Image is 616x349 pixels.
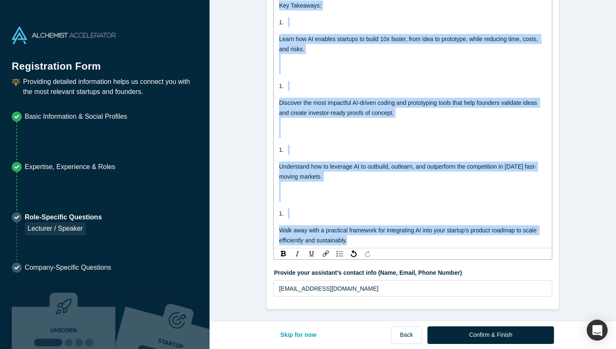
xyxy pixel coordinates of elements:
label: Provide your assistant's contact info (Name, Email, Phone Number) [273,266,552,277]
div: rdw-link-control [319,250,333,258]
h1: Registration Form [12,50,198,74]
div: rdw-wrapper [273,280,552,297]
p: Company-Specific Questions [25,263,111,273]
div: Bold [278,250,289,258]
div: rdw-list-control [333,250,347,258]
span: Key Takeaways: [279,2,321,9]
button: Back [391,326,422,344]
button: Skip for now [272,326,326,344]
img: Alchemist Accelerator Logo [12,26,116,44]
span: Walk away with a practical framework for integrating AI into your startup’s product roadmap to sc... [279,227,538,244]
span: Discover the most impactful AI-driven coding and prototyping tools that help founders validate id... [279,99,538,116]
div: Underline [306,250,317,258]
p: Providing detailed information helps us connect you with the most relevant startups and founders. [23,77,198,97]
p: Expertise, Experience & Roles [25,162,115,172]
span: [EMAIL_ADDRESS][DOMAIN_NAME] [279,285,378,292]
div: Redo [362,250,373,258]
div: rdw-editor [279,284,547,294]
div: Lecturer / Speaker [25,222,86,235]
span: Understand how to leverage AI to outbuild, outlearn, and outperform the competition in [DATE] fas... [279,163,536,180]
div: rdw-inline-control [277,250,319,258]
div: Link [321,250,331,258]
div: rdw-history-control [347,250,375,258]
button: Confirm & Finish [427,326,554,344]
div: Italic [292,250,303,258]
div: rdw-toolbar [273,248,552,260]
p: Basic Information & Social Profiles [25,112,127,122]
p: Role-Specific Questions [25,212,102,222]
div: Undo [349,250,359,258]
div: Unordered [334,250,345,258]
span: Learn how AI enables startups to build 10x faster, from idea to prototype, while reducing time, c... [279,36,540,52]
